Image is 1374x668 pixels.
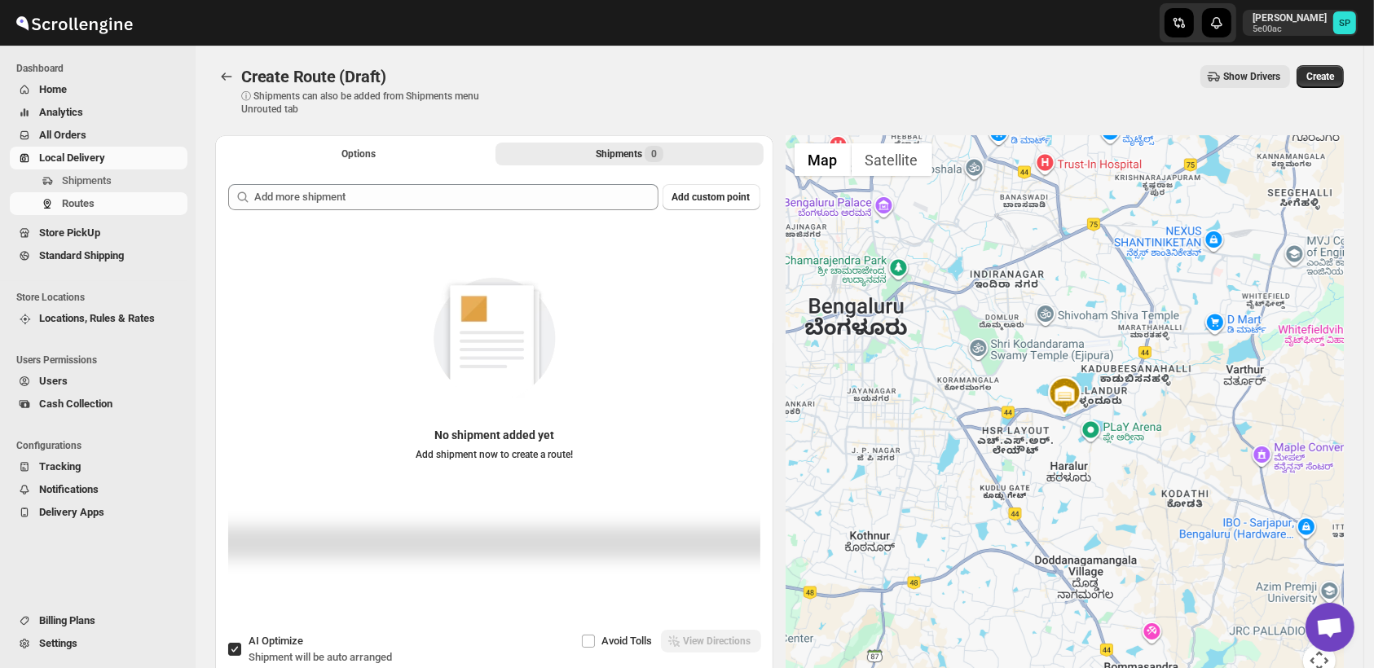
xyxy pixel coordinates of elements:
[225,143,492,165] button: All Route Options
[39,152,105,164] span: Local Delivery
[10,632,187,655] button: Settings
[10,455,187,478] button: Tracking
[39,483,99,495] span: Notifications
[10,478,187,501] button: Notifications
[645,146,663,162] span: 0
[39,637,77,649] span: Settings
[1339,18,1350,29] text: SP
[10,370,187,393] button: Users
[1253,24,1327,34] p: 5e00ac
[495,143,763,165] button: Selected Shipments
[663,184,760,210] button: Add custom point
[852,143,932,176] button: Show satellite imagery
[672,191,751,204] span: Add custom point
[241,67,386,86] span: Create Route (Draft)
[39,83,67,95] span: Home
[1223,70,1280,83] span: Show Drivers
[249,651,392,663] span: Shipment will be auto arranged
[10,192,187,215] button: Routes
[39,460,81,472] span: Tracking
[795,143,852,176] button: Show street map
[16,291,187,304] span: Store Locations
[215,65,238,88] button: Routes
[1333,11,1356,34] span: Sulakshana Pundle
[602,635,653,647] span: Avoid Tolls
[39,249,124,261] span: Standard Shipping
[1306,603,1354,652] div: Open chat
[10,124,187,147] button: All Orders
[241,90,498,116] p: ⓘ Shipments can also be added from Shipments menu Unrouted tab
[39,226,100,239] span: Store PickUp
[10,609,187,632] button: Billing Plans
[62,197,95,209] span: Routes
[10,501,187,524] button: Delivery Apps
[1253,11,1327,24] p: [PERSON_NAME]
[596,146,663,162] div: Shipments
[1297,65,1344,88] button: Create
[39,375,68,387] span: Users
[341,147,376,160] span: Options
[62,174,112,187] span: Shipments
[10,101,187,124] button: Analytics
[39,506,104,518] span: Delivery Apps
[16,354,187,367] span: Users Permissions
[215,171,773,621] div: Selected Shipments
[1243,10,1358,36] button: User menu
[16,439,187,452] span: Configurations
[249,635,303,647] span: AI Optimize
[10,393,187,415] button: Cash Collection
[1200,65,1290,88] button: Show Drivers
[16,62,187,75] span: Dashboard
[13,2,135,43] img: ScrollEngine
[39,106,83,118] span: Analytics
[416,427,573,443] p: No shipment added yet
[1306,70,1334,83] span: Create
[39,614,95,626] span: Billing Plans
[10,169,187,192] button: Shipments
[10,78,187,101] button: Home
[416,448,573,461] p: Add shipment now to create a route!
[39,129,86,141] span: All Orders
[254,184,658,210] input: Add more shipment
[39,398,112,410] span: Cash Collection
[39,312,155,324] span: Locations, Rules & Rates
[10,307,187,330] button: Locations, Rules & Rates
